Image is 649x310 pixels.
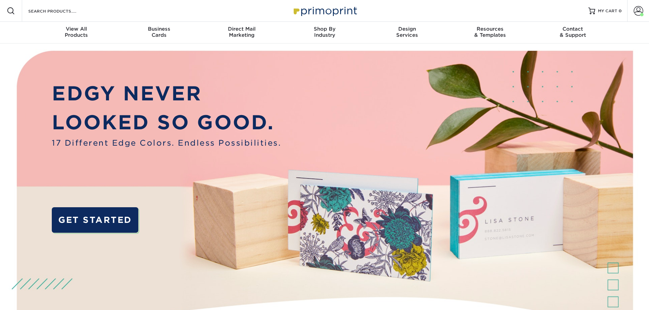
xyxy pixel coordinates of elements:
div: Industry [283,26,366,38]
a: Direct MailMarketing [200,22,283,44]
div: & Templates [449,26,531,38]
a: Contact& Support [531,22,614,44]
span: 0 [619,9,622,13]
span: Design [366,26,449,32]
span: 17 Different Edge Colors. Endless Possibilities. [52,137,281,149]
span: Resources [449,26,531,32]
a: Shop ByIndustry [283,22,366,44]
a: View AllProducts [35,22,118,44]
a: DesignServices [366,22,449,44]
div: Products [35,26,118,38]
span: Shop By [283,26,366,32]
p: EDGY NEVER [52,79,281,108]
a: GET STARTED [52,207,138,233]
img: Primoprint [291,3,359,18]
span: Contact [531,26,614,32]
div: Marketing [200,26,283,38]
p: LOOKED SO GOOD. [52,108,281,137]
a: Resources& Templates [449,22,531,44]
div: Services [366,26,449,38]
div: & Support [531,26,614,38]
input: SEARCH PRODUCTS..... [28,7,94,15]
span: Business [118,26,200,32]
div: Cards [118,26,200,38]
a: BusinessCards [118,22,200,44]
span: View All [35,26,118,32]
span: Direct Mail [200,26,283,32]
span: MY CART [598,8,617,14]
